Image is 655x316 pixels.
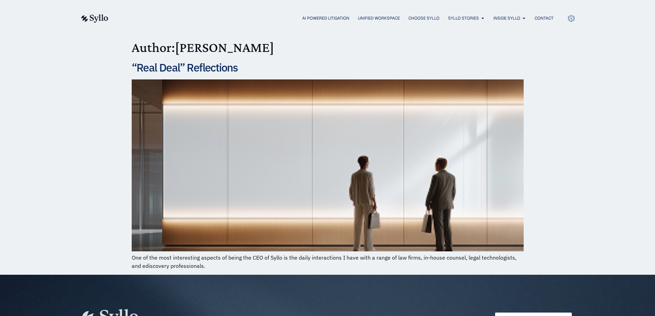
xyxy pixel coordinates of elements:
div: Menu Toggle [122,15,554,22]
img: syllo [80,14,108,23]
a: Inside Syllo [493,15,520,21]
a: “Real Deal” Reflections [132,60,238,75]
h1: Author: [132,39,524,56]
a: Contact [535,15,554,21]
img: Two men in suits seen from behind, looking at a large, blank, backlit wall in a modern lobby. [132,79,524,251]
a: Syllo Stories [448,15,479,21]
span: [PERSON_NAME] [175,40,274,55]
a: Choose Syllo [408,15,439,21]
a: Unified Workspace [358,15,400,21]
p: One of the most interesting aspects of being the CEO of Syllo is the daily interactions I have wi... [132,253,524,270]
a: AI Powered Litigation [302,15,349,21]
nav: Menu [122,15,554,22]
